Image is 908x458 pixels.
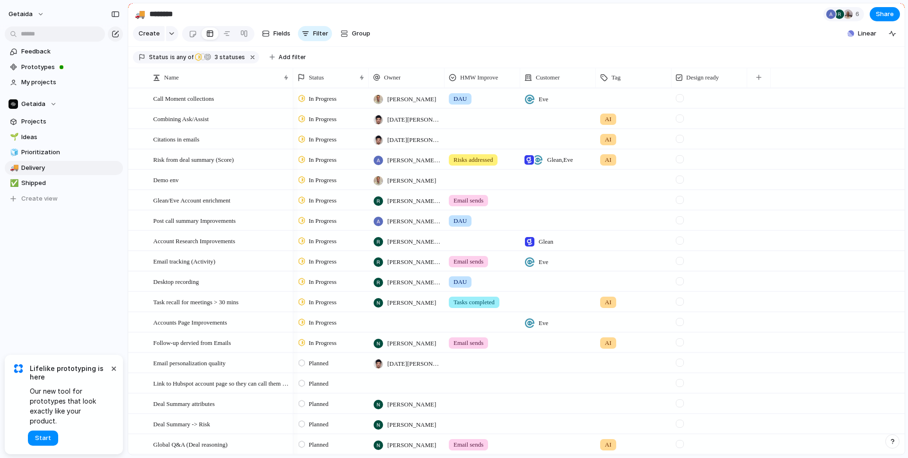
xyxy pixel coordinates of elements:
[309,114,337,124] span: In Progress
[5,161,123,175] div: 🚚Delivery
[536,73,560,82] span: Customer
[309,338,337,348] span: In Progress
[153,398,215,409] span: Deal Summary attributes
[170,53,175,62] span: is
[153,276,199,287] span: Desktop recording
[153,174,179,185] span: Demo env
[686,73,719,82] span: Design ready
[153,215,236,226] span: Post call summary Improvements
[9,163,18,173] button: 🚚
[387,217,440,226] span: [PERSON_NAME] Sarma
[605,155,611,165] span: AI
[539,318,548,328] span: Eve
[856,9,862,19] span: 6
[547,155,573,165] span: Glean , Eve
[5,114,123,129] a: Projects
[387,257,440,267] span: [PERSON_NAME] [PERSON_NAME]
[309,216,337,226] span: In Progress
[279,53,306,62] span: Add filter
[153,113,209,124] span: Combining Ask/Assist
[313,29,328,38] span: Filter
[5,75,123,89] a: My projects
[454,257,483,266] span: Email sends
[454,338,483,348] span: Email sends
[35,433,51,443] span: Start
[605,440,611,449] span: AI
[273,29,290,38] span: Fields
[21,163,120,173] span: Delivery
[605,338,611,348] span: AI
[153,317,227,327] span: Accounts Page Improvements
[387,400,436,409] span: [PERSON_NAME]
[454,196,483,205] span: Email sends
[539,257,548,267] span: Eve
[309,196,337,205] span: In Progress
[153,93,214,104] span: Call Moment collections
[10,178,17,189] div: ✅
[108,362,119,374] button: Dismiss
[309,237,337,246] span: In Progress
[309,440,329,449] span: Planned
[21,148,120,157] span: Prioritization
[153,154,234,165] span: Risk from deal summary (Score)
[135,8,145,20] div: 🚚
[212,53,219,61] span: 3
[309,257,337,266] span: In Progress
[309,420,329,429] span: Planned
[5,145,123,159] a: 🧊Prioritization
[309,135,337,144] span: In Progress
[9,178,18,188] button: ✅
[309,277,337,287] span: In Progress
[21,178,120,188] span: Shipped
[352,29,370,38] span: Group
[844,26,880,41] button: Linear
[309,176,337,185] span: In Progress
[9,132,18,142] button: 🌱
[153,378,290,388] span: Link to Hubspot account page so they can call them from Accounts page
[153,296,238,307] span: Task recall for meetings > 30 mins
[539,237,553,247] span: Glean
[454,277,467,287] span: DAU
[212,53,245,62] span: statuses
[149,53,168,62] span: Status
[309,379,329,388] span: Planned
[153,357,226,368] span: Email personalization quality
[387,176,436,185] span: [PERSON_NAME]
[539,95,548,104] span: Eve
[387,359,440,369] span: [DATE][PERSON_NAME]
[139,29,160,38] span: Create
[454,440,483,449] span: Email sends
[5,44,123,59] a: Feedback
[387,95,436,104] span: [PERSON_NAME]
[194,52,247,62] button: 3 statuses
[5,176,123,190] div: ✅Shipped
[858,29,876,38] span: Linear
[387,420,436,430] span: [PERSON_NAME]
[454,298,495,307] span: Tasks completed
[10,147,17,158] div: 🧊
[10,132,17,142] div: 🌱
[460,73,498,82] span: HMW Improve
[5,130,123,144] div: 🌱Ideas
[309,399,329,409] span: Planned
[605,114,611,124] span: AI
[387,156,440,165] span: [PERSON_NAME] Sarma
[175,53,193,62] span: any of
[611,73,620,82] span: Tag
[384,73,401,82] span: Owner
[153,194,230,205] span: Glean/Eve Account enrichment
[309,318,337,327] span: In Progress
[153,133,200,144] span: Citations in emails
[387,339,436,348] span: [PERSON_NAME]
[387,440,436,450] span: [PERSON_NAME]
[454,94,467,104] span: DAU
[153,439,227,449] span: Global Q&A (Deal reasoning)
[168,52,195,62] button: isany of
[309,298,337,307] span: In Progress
[454,216,467,226] span: DAU
[153,337,231,348] span: Follow-up dervied from Emails
[28,431,58,446] button: Start
[264,51,312,64] button: Add filter
[21,117,120,126] span: Projects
